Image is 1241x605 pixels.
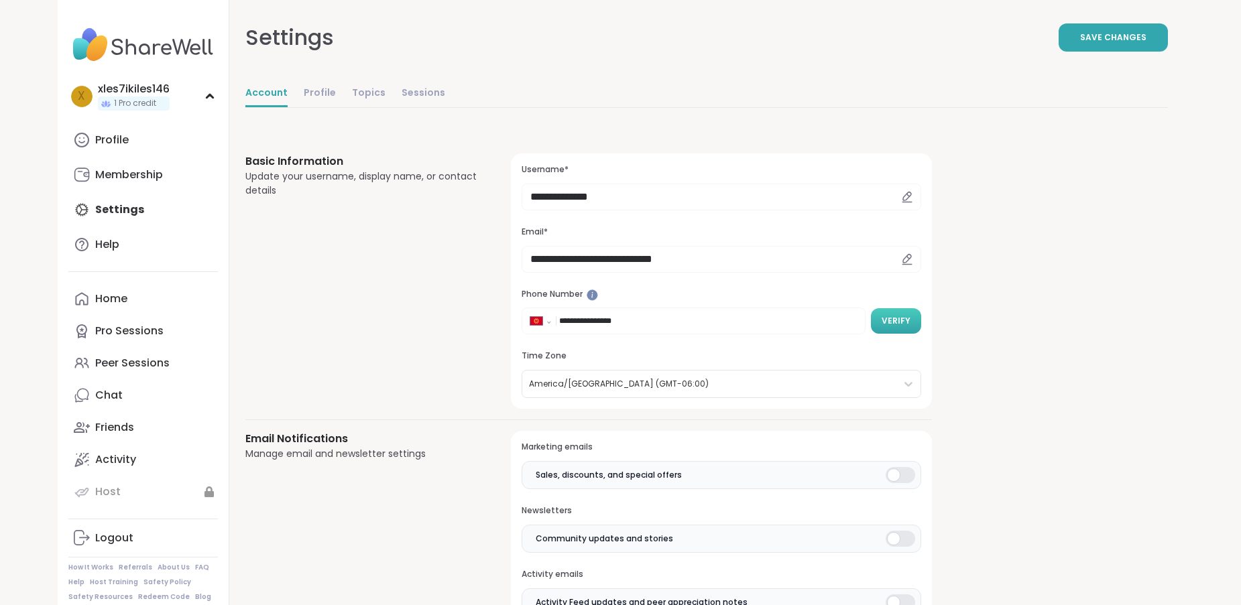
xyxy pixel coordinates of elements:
a: Safety Policy [143,578,191,587]
a: About Us [158,563,190,572]
div: Pro Sessions [95,324,164,338]
a: Membership [68,159,218,191]
a: Logout [68,522,218,554]
div: Logout [95,531,133,545]
a: Activity [68,444,218,476]
a: FAQ [195,563,209,572]
div: xles7ikiles146 [98,82,170,96]
span: Sales, discounts, and special offers [536,469,682,481]
div: Chat [95,388,123,403]
div: Membership [95,167,163,182]
div: Profile [95,133,129,147]
div: Friends [95,420,134,435]
a: Profile [68,124,218,156]
button: Verify [871,308,921,334]
h3: Marketing emails [522,442,921,453]
a: Host [68,476,218,508]
img: ShareWell Nav Logo [68,21,218,68]
h3: Email* [522,226,921,238]
a: Sessions [402,80,445,107]
h3: Basic Information [245,153,479,170]
a: Home [68,283,218,315]
a: Referrals [119,563,152,572]
h3: Email Notifications [245,431,479,447]
div: Manage email and newsletter settings [245,447,479,461]
iframe: Spotlight [587,289,598,301]
span: x [78,88,85,105]
a: Help [68,578,84,587]
a: How It Works [68,563,113,572]
a: Host Training [90,578,138,587]
a: Friends [68,411,218,444]
a: Chat [68,379,218,411]
h3: Phone Number [522,289,921,300]
span: Community updates and stories [536,533,673,545]
a: Safety Resources [68,592,133,602]
div: Peer Sessions [95,356,170,371]
h3: Time Zone [522,350,921,362]
a: Help [68,228,218,261]
div: Update your username, display name, or contact details [245,170,479,198]
a: Blog [195,592,211,602]
div: Settings [245,21,334,54]
a: Pro Sessions [68,315,218,347]
a: Topics [352,80,386,107]
a: Profile [304,80,336,107]
a: Account [245,80,288,107]
div: Activity [95,452,136,467]
a: Redeem Code [138,592,190,602]
button: Save Changes [1059,23,1168,52]
h3: Username* [522,164,921,176]
div: Home [95,291,127,306]
span: Save Changes [1080,31,1146,44]
a: Peer Sessions [68,347,218,379]
span: Verify [882,315,910,327]
div: Host [95,484,121,499]
div: Help [95,237,119,252]
h3: Activity emails [522,569,921,580]
span: 1 Pro credit [114,98,156,109]
h3: Newsletters [522,505,921,517]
